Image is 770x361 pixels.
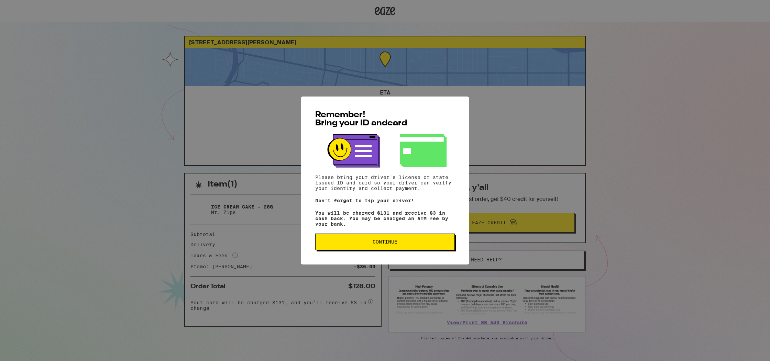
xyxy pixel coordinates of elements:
p: Don't forget to tip your driver! [315,198,455,203]
button: Continue [315,234,455,250]
p: You will be charged $131 and receive $3 in cash back. You may be charged an ATM fee by your bank. [315,210,455,227]
p: Please bring your driver's license or state issued ID and card so your driver can verify your ide... [315,174,455,191]
span: Continue [373,239,397,244]
span: Remember! Bring your ID and card [315,111,407,127]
